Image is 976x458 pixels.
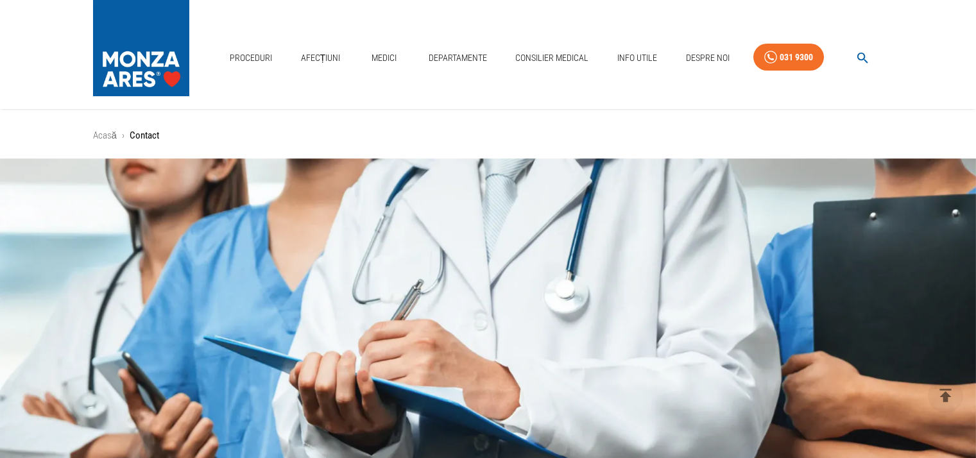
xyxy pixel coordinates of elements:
[93,128,884,143] nav: breadcrumb
[93,130,117,141] a: Acasă
[225,45,277,71] a: Proceduri
[510,45,594,71] a: Consilier Medical
[130,128,159,143] p: Contact
[753,44,824,71] a: 031 9300
[928,378,963,413] button: delete
[681,45,735,71] a: Despre Noi
[122,128,124,143] li: ›
[780,49,813,65] div: 031 9300
[612,45,662,71] a: Info Utile
[364,45,405,71] a: Medici
[296,45,346,71] a: Afecțiuni
[424,45,492,71] a: Departamente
